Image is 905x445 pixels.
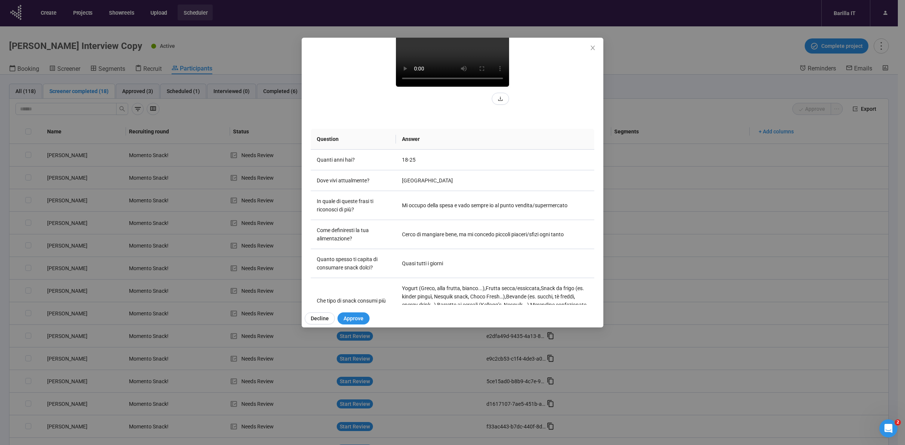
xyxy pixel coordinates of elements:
th: Question [311,129,396,150]
iframe: Intercom live chat [879,419,897,437]
td: Dove vivi attualmente? [311,170,396,191]
span: Approve [344,314,364,323]
span: download [498,96,503,101]
span: close [590,45,596,51]
td: Che tipo di snack consumi più frequentemente? [311,278,396,332]
td: Mi occupo della spesa e vado sempre io al punto vendita/supermercato [396,191,594,220]
td: 18-25 [396,150,594,170]
td: Quasi tutti i giorni [396,249,594,278]
th: Answer [396,129,594,150]
td: In quale di queste frasi ti riconosci di più? [311,191,396,220]
td: Come definiresti la tua alimentazione? [311,220,396,249]
button: Close [589,44,597,52]
button: Approve [337,312,370,324]
span: 2 [895,419,901,425]
td: [GEOGRAPHIC_DATA] [396,170,594,191]
td: Cerco di mangiare bene, ma mi concedo piccoli piaceri/sfizi ogni tanto [396,220,594,249]
td: Quanto spesso ti capita di consumare snack dolci? [311,249,396,278]
button: download [492,93,509,105]
td: Yogurt (Greco, alla frutta, bianco...) , Frutta secca/essiccata , Snack da frigo (es. kinder ping... [396,278,594,332]
td: Quanti anni hai? [311,150,396,170]
button: Decline [305,312,335,324]
span: Decline [311,314,329,323]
